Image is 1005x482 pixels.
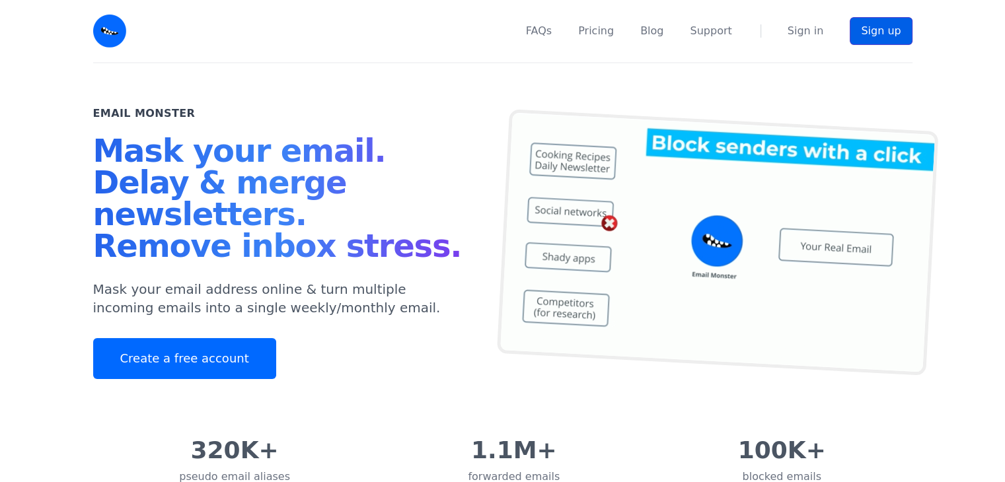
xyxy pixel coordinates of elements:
[526,23,552,39] a: FAQs
[179,437,290,464] div: 320K+
[690,23,731,39] a: Support
[578,23,614,39] a: Pricing
[93,280,471,317] p: Mask your email address online & turn multiple incoming emails into a single weekly/monthly email.
[640,23,663,39] a: Blog
[93,15,126,48] img: Email Monster
[738,437,826,464] div: 100K+
[496,109,938,376] img: temp mail, free temporary mail, Temporary Email
[93,338,276,379] a: Create a free account
[468,437,560,464] div: 1.1M+
[850,17,912,45] a: Sign up
[93,135,471,267] h1: Mask your email. Delay & merge newsletters. Remove inbox stress.
[93,106,196,121] h2: Email Monster
[788,23,824,39] a: Sign in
